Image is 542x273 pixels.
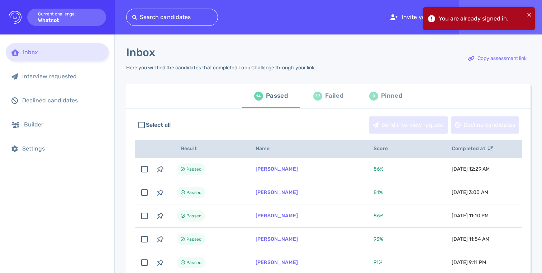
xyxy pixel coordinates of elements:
[266,91,288,101] div: Passed
[452,236,489,242] span: [DATE] 11:54 AM
[22,97,103,104] div: Declined candidates
[186,258,201,267] span: Passed
[186,165,201,173] span: Passed
[256,145,278,152] span: Name
[256,236,298,242] a: [PERSON_NAME]
[369,92,378,101] div: 0
[146,121,171,129] span: Select all
[22,145,103,152] div: Settings
[374,236,383,242] span: 93 %
[126,65,316,71] div: Here you will find the candidates that completed Loop Challenge through your link.
[325,91,343,101] div: Failed
[186,212,201,220] span: Passed
[186,235,201,244] span: Passed
[374,259,382,265] span: 91 %
[168,140,247,158] th: Result
[186,188,201,197] span: Passed
[23,49,103,56] div: Inbox
[451,116,519,134] button: Decline candidates
[374,166,384,172] span: 86 %
[256,213,298,219] a: [PERSON_NAME]
[465,50,530,67] div: Copy assessment link
[313,92,322,101] div: 37
[451,117,519,133] div: Decline candidates
[374,189,383,195] span: 81 %
[452,259,486,265] span: [DATE] 9:11 PM
[24,121,103,128] div: Builder
[527,10,532,19] button: close
[374,145,396,152] span: Score
[254,92,263,101] div: 14
[439,14,525,23] div: You are already signed in.
[369,117,448,133] div: Send interview request
[126,46,155,59] h1: Inbox
[452,213,489,219] span: [DATE] 11:10 PM
[256,259,298,265] a: [PERSON_NAME]
[381,91,402,101] div: Pinned
[452,145,493,152] span: Completed at
[464,50,531,67] button: Copy assessment link
[374,213,384,219] span: 86 %
[452,189,488,195] span: [DATE] 3:00 AM
[369,116,448,134] button: Send interview request
[22,73,103,80] div: Interview requested
[256,189,298,195] a: [PERSON_NAME]
[256,166,298,172] a: [PERSON_NAME]
[452,166,490,172] span: [DATE] 12:29 AM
